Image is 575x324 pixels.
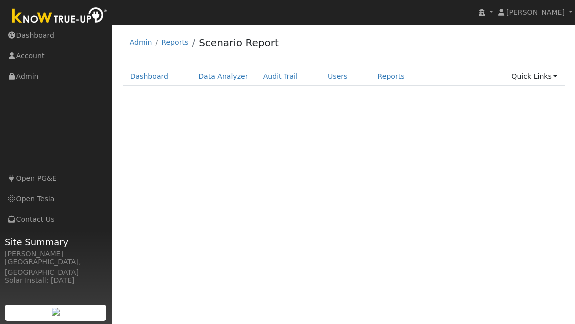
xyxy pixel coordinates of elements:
a: Reports [370,67,412,86]
div: Solar Install: [DATE] [5,275,107,286]
a: Reports [161,38,188,46]
a: Audit Trail [256,67,305,86]
a: Quick Links [504,67,565,86]
span: Site Summary [5,235,107,249]
span: [PERSON_NAME] [506,8,565,16]
a: Users [320,67,355,86]
a: Scenario Report [199,37,279,49]
img: Know True-Up [7,5,112,28]
a: Data Analyzer [191,67,256,86]
div: [GEOGRAPHIC_DATA], [GEOGRAPHIC_DATA] [5,257,107,278]
a: Admin [130,38,152,46]
img: retrieve [52,308,60,316]
div: [PERSON_NAME] [5,249,107,259]
a: Dashboard [123,67,176,86]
